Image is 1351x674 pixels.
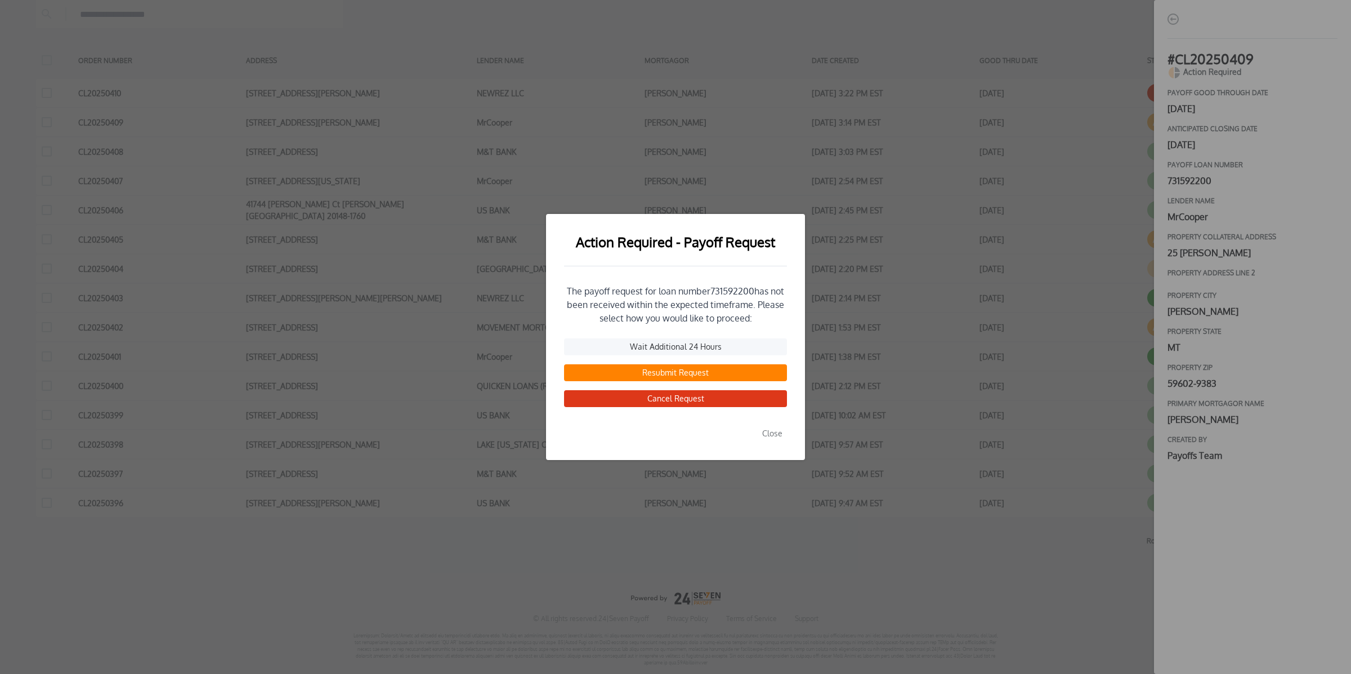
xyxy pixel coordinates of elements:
[758,425,787,442] button: Close
[564,284,787,325] p: The payoff request for loan number 731592200 has not been received within the expected timeframe....
[564,338,787,355] button: Wait Additional 24 Hours
[564,232,787,252] h1: Action Required - Payoff Request
[546,214,805,460] button: Action Required - Payoff RequestThe payoff request for loan number731592200has not been received ...
[564,390,787,407] button: Cancel Request
[564,364,787,381] button: Resubmit Request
